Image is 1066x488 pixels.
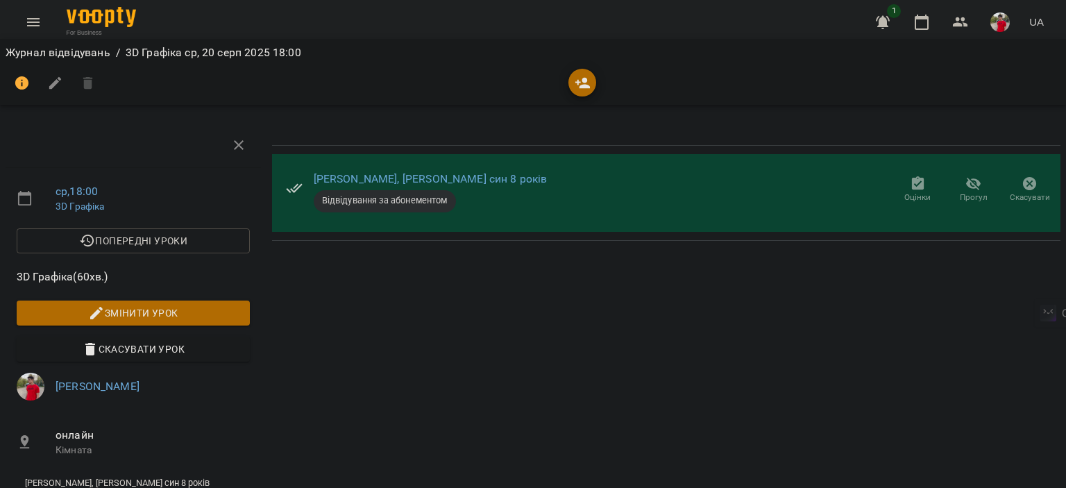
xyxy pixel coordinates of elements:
span: Оцінки [904,192,931,203]
a: ср , 18:00 [56,185,98,198]
span: Скасувати [1010,192,1050,203]
span: Скасувати Урок [28,341,239,357]
button: Прогул [946,171,1002,210]
button: Скасувати [1001,171,1058,210]
button: Скасувати Урок [17,337,250,362]
span: Прогул [960,192,988,203]
button: Menu [17,6,50,39]
span: UA [1029,15,1044,29]
button: Оцінки [890,171,946,210]
nav: breadcrumb [6,44,1060,61]
p: 3D Графіка ср, 20 серп 2025 18:00 [126,44,301,61]
li: / [116,44,120,61]
button: UA [1024,9,1049,35]
p: Кімната [56,444,250,457]
span: Змінити урок [28,305,239,321]
span: онлайн [56,427,250,444]
a: [PERSON_NAME] [56,380,139,393]
a: Журнал відвідувань [6,46,110,59]
span: For Business [67,28,136,37]
span: 3D Графіка ( 60 хв. ) [17,269,250,285]
span: 1 [887,4,901,18]
button: Попередні уроки [17,228,250,253]
img: Voopty Logo [67,7,136,27]
a: [PERSON_NAME], [PERSON_NAME] син 8 років [314,172,548,185]
img: 54b6d9b4e6461886c974555cb82f3b73.jpg [17,373,44,401]
a: 3D Графіка [56,201,104,212]
span: Відвідування за абонементом [314,194,456,207]
span: Попередні уроки [28,233,239,249]
img: 54b6d9b4e6461886c974555cb82f3b73.jpg [990,12,1010,32]
button: Змінити урок [17,301,250,326]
